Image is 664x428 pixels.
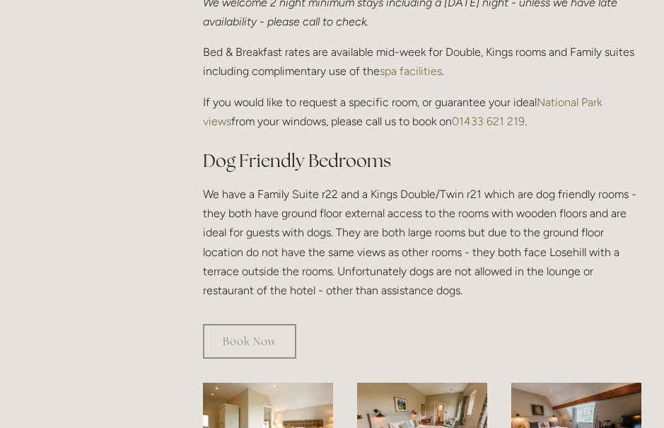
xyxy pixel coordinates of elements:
[203,93,641,131] p: If you would like to request a specific room, or guarantee your ideal from your windows, please c...
[452,115,525,128] a: 01433 621 219
[203,42,641,81] p: Bed & Breakfast rates are available mid-week for Double, Kings rooms and Family suites including ...
[203,324,296,359] a: Book Now
[203,149,641,173] h2: Dog Friendly Bedrooms
[203,96,605,128] a: National Park views
[380,64,442,78] a: spa facilities
[203,185,641,300] p: We have a Family Suite r22 and a Kings Double/Twin r21 which are dog friendly rooms - they both h...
